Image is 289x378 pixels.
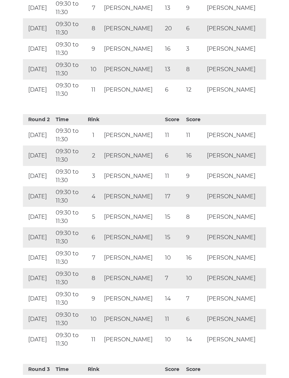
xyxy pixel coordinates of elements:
[184,19,205,39] td: 6
[54,80,85,100] td: 09:30 to 11:30
[102,166,163,187] td: [PERSON_NAME]
[184,60,205,80] td: 8
[85,19,102,39] td: 8
[205,166,266,187] td: [PERSON_NAME]
[54,146,85,166] td: 09:30 to 11:30
[23,39,54,60] td: [DATE]
[54,166,85,187] td: 09:30 to 11:30
[85,187,102,207] td: 4
[163,114,184,125] th: Score
[163,19,184,39] td: 20
[85,309,102,330] td: 10
[23,289,54,309] td: [DATE]
[54,187,85,207] td: 09:30 to 11:30
[184,146,205,166] td: 16
[102,60,163,80] td: [PERSON_NAME]
[102,125,163,146] td: [PERSON_NAME]
[205,39,266,60] td: [PERSON_NAME]
[205,80,266,100] td: [PERSON_NAME]
[163,330,184,350] td: 10
[205,187,266,207] td: [PERSON_NAME]
[184,330,205,350] td: 14
[85,146,102,166] td: 2
[184,114,205,125] th: Score
[205,309,266,330] td: [PERSON_NAME]
[23,228,54,248] td: [DATE]
[102,187,163,207] td: [PERSON_NAME]
[184,248,205,268] td: 16
[184,39,205,60] td: 3
[85,125,102,146] td: 1
[54,114,85,125] th: Time
[184,268,205,289] td: 10
[85,248,102,268] td: 7
[102,207,163,228] td: [PERSON_NAME]
[23,207,54,228] td: [DATE]
[163,187,184,207] td: 17
[85,114,102,125] th: Rink
[102,289,163,309] td: [PERSON_NAME]
[102,248,163,268] td: [PERSON_NAME]
[85,39,102,60] td: 9
[102,80,163,100] td: [PERSON_NAME]
[85,166,102,187] td: 3
[205,248,266,268] td: [PERSON_NAME]
[23,309,54,330] td: [DATE]
[184,125,205,146] td: 11
[163,268,184,289] td: 7
[184,207,205,228] td: 8
[163,248,184,268] td: 10
[102,309,163,330] td: [PERSON_NAME]
[23,114,54,125] th: Round 2
[205,19,266,39] td: [PERSON_NAME]
[163,39,184,60] td: 16
[85,289,102,309] td: 9
[23,268,54,289] td: [DATE]
[102,39,163,60] td: [PERSON_NAME]
[102,228,163,248] td: [PERSON_NAME]
[85,364,102,375] th: Rink
[163,207,184,228] td: 15
[205,207,266,228] td: [PERSON_NAME]
[163,166,184,187] td: 11
[205,330,266,350] td: [PERSON_NAME]
[85,207,102,228] td: 5
[54,207,85,228] td: 09:30 to 11:30
[54,309,85,330] td: 09:30 to 11:30
[184,289,205,309] td: 7
[205,268,266,289] td: [PERSON_NAME]
[163,125,184,146] td: 11
[23,80,54,100] td: [DATE]
[205,60,266,80] td: [PERSON_NAME]
[54,60,85,80] td: 09:30 to 11:30
[23,60,54,80] td: [DATE]
[54,268,85,289] td: 09:30 to 11:30
[102,146,163,166] td: [PERSON_NAME]
[163,309,184,330] td: 11
[23,364,54,375] th: Round 3
[163,289,184,309] td: 14
[54,19,85,39] td: 09:30 to 11:30
[23,187,54,207] td: [DATE]
[23,248,54,268] td: [DATE]
[23,146,54,166] td: [DATE]
[23,125,54,146] td: [DATE]
[184,364,205,375] th: Score
[85,268,102,289] td: 8
[85,330,102,350] td: 11
[184,166,205,187] td: 9
[184,80,205,100] td: 12
[205,125,266,146] td: [PERSON_NAME]
[85,60,102,80] td: 10
[184,309,205,330] td: 6
[54,228,85,248] td: 09:30 to 11:30
[54,330,85,350] td: 09:30 to 11:30
[23,19,54,39] td: [DATE]
[54,364,85,375] th: Time
[163,364,184,375] th: Score
[163,228,184,248] td: 15
[184,228,205,248] td: 9
[85,80,102,100] td: 11
[54,39,85,60] td: 09:30 to 11:30
[54,248,85,268] td: 09:30 to 11:30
